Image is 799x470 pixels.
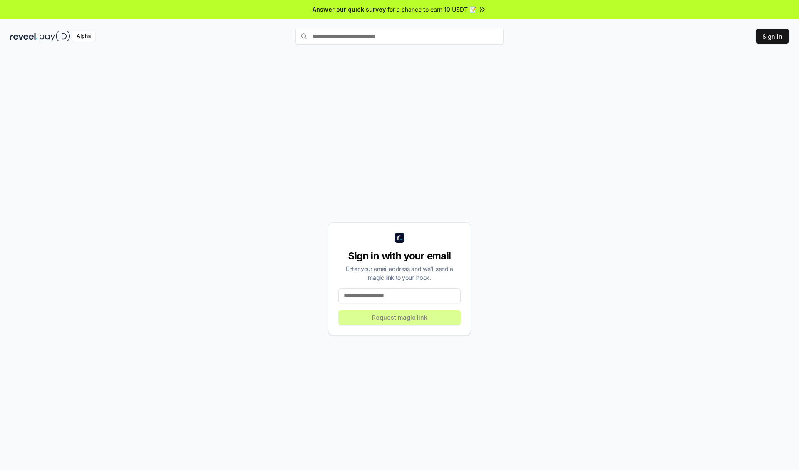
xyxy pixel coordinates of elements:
img: pay_id [40,31,70,42]
span: Answer our quick survey [313,5,386,14]
div: Sign in with your email [338,249,461,263]
img: logo_small [395,233,404,243]
span: for a chance to earn 10 USDT 📝 [387,5,476,14]
div: Alpha [72,31,95,42]
div: Enter your email address and we’ll send a magic link to your inbox. [338,264,461,282]
img: reveel_dark [10,31,38,42]
button: Sign In [756,29,789,44]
